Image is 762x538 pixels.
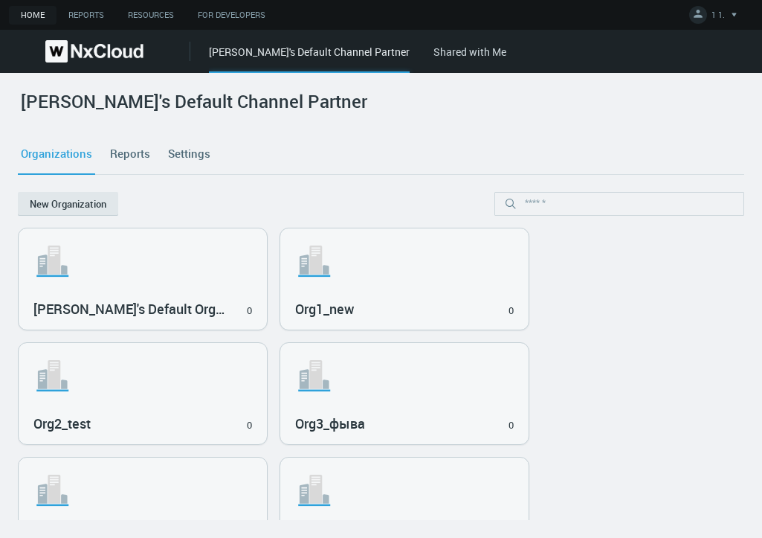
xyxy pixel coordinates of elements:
a: Home [9,6,56,25]
h3: Org1_new [295,301,492,318]
img: Nx Cloud logo [45,40,143,63]
h2: [PERSON_NAME]'s Default Channel Partner [21,91,367,112]
h3: [PERSON_NAME]'s Default Organization [33,301,230,318]
div: [PERSON_NAME]'s Default Channel Partner [209,44,410,73]
a: Reports [107,134,153,174]
div: 0 [508,304,514,318]
a: Organizations [18,134,95,174]
h3: Org2_test [33,416,230,432]
span: 1 1. [711,9,725,26]
button: New Organization [18,192,118,216]
a: Settings [165,134,213,174]
div: 0 [247,304,252,318]
h3: Org3_фыва [295,416,492,432]
div: 0 [508,418,514,433]
a: Shared with Me [433,45,506,59]
div: 0 [247,418,252,433]
a: For Developers [186,6,277,25]
a: Resources [116,6,186,25]
a: Reports [56,6,116,25]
